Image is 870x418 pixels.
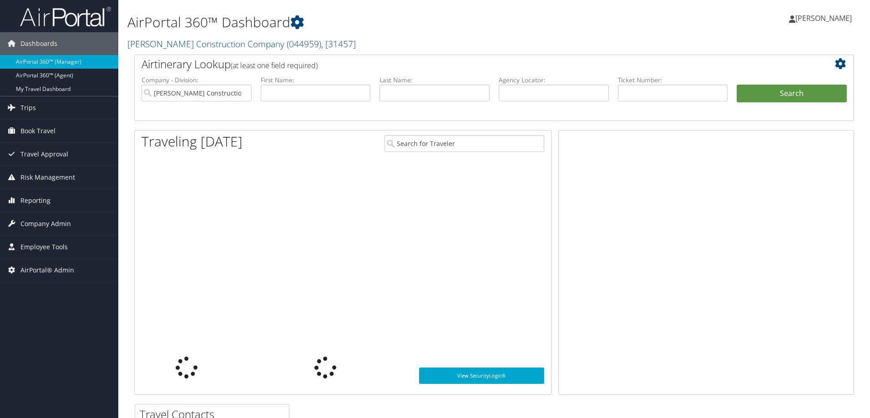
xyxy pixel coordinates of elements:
[142,56,787,72] h2: Airtinerary Lookup
[231,60,318,71] span: (at least one field required)
[20,96,36,119] span: Trips
[499,76,609,85] label: Agency Locator:
[20,120,56,142] span: Book Travel
[419,368,544,384] a: View SecurityLogic®
[20,259,74,282] span: AirPortal® Admin
[20,236,68,258] span: Employee Tools
[737,85,847,103] button: Search
[261,76,371,85] label: First Name:
[384,135,544,152] input: Search for Traveler
[20,32,57,55] span: Dashboards
[20,166,75,189] span: Risk Management
[127,13,617,32] h1: AirPortal 360™ Dashboard
[127,38,356,50] a: [PERSON_NAME] Construction Company
[618,76,728,85] label: Ticket Number:
[20,6,111,27] img: airportal-logo.png
[789,5,861,32] a: [PERSON_NAME]
[20,143,68,166] span: Travel Approval
[142,132,243,151] h1: Traveling [DATE]
[287,38,321,50] span: ( 044959 )
[321,38,356,50] span: , [ 31457 ]
[379,76,490,85] label: Last Name:
[142,76,252,85] label: Company - Division:
[20,212,71,235] span: Company Admin
[795,13,852,23] span: [PERSON_NAME]
[20,189,51,212] span: Reporting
